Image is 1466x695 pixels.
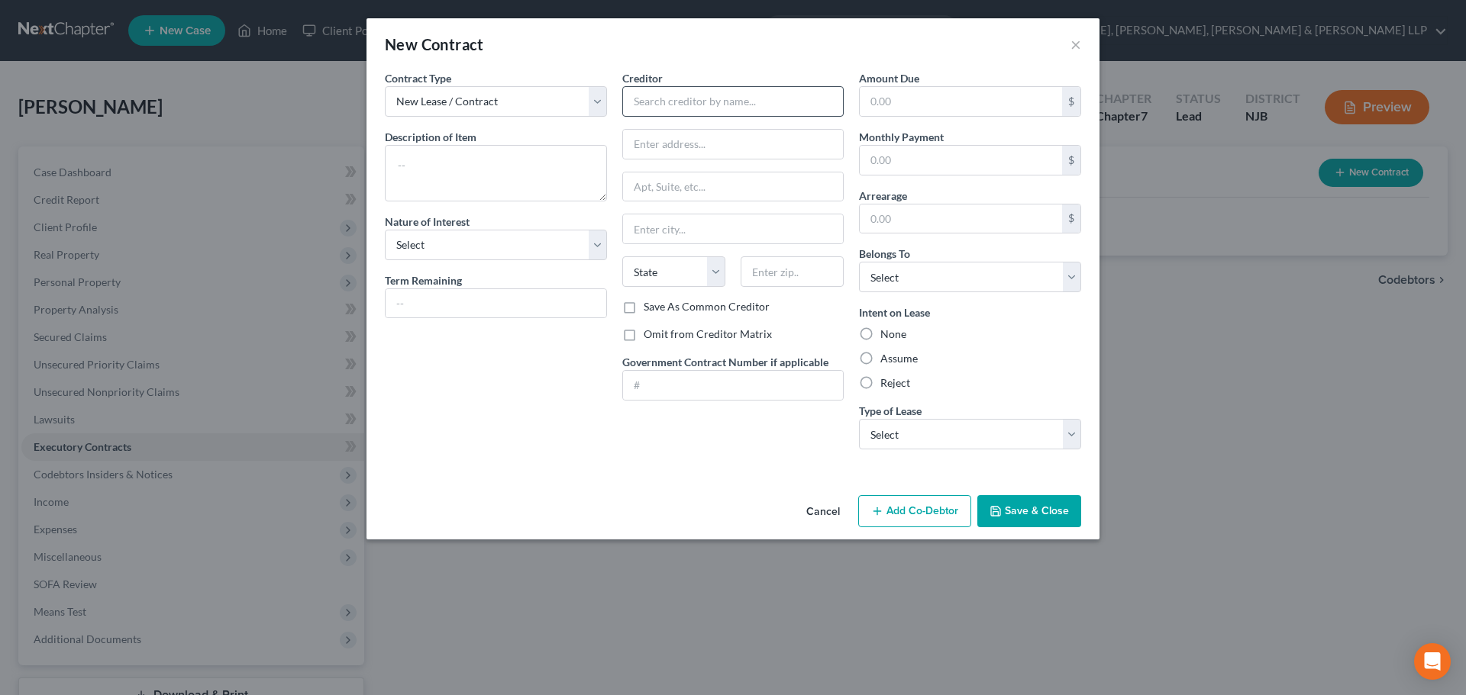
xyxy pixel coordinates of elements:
[1414,643,1451,680] div: Open Intercom Messenger
[386,289,606,318] input: --
[622,354,828,370] label: Government Contract Number if applicable
[794,497,852,527] button: Cancel
[622,86,844,117] input: Search creditor by name...
[385,34,484,55] div: New Contract
[1062,146,1080,175] div: $
[385,130,476,143] span: Description of Item
[860,204,1062,233] input: 0.00
[622,72,663,85] span: Creditor
[644,299,770,314] label: Save As Common Creditor
[644,327,772,342] label: Omit from Creditor Matrix
[859,247,910,260] span: Belongs To
[880,351,918,366] label: Assume
[860,87,1062,116] input: 0.00
[859,70,919,86] label: Amount Due
[880,375,910,391] label: Reject
[858,495,971,527] button: Add Co-Debtor
[859,129,944,145] label: Monthly Payment
[859,304,930,320] label: Intent on Lease
[880,327,906,342] label: None
[1062,87,1080,116] div: $
[623,214,844,243] input: Enter city...
[859,404,922,417] span: Type of Lease
[1062,204,1080,233] div: $
[385,214,470,230] label: Nature of Interest
[859,188,907,204] label: Arrearage
[977,495,1081,527] button: Save & Close
[741,256,844,287] input: Enter zip..
[1070,35,1081,53] button: ×
[623,130,844,159] input: Enter address...
[385,272,462,288] label: Term Remaining
[860,146,1062,175] input: 0.00
[385,70,451,86] label: Contract Type
[623,172,844,201] input: Apt, Suite, etc...
[623,371,844,400] input: #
